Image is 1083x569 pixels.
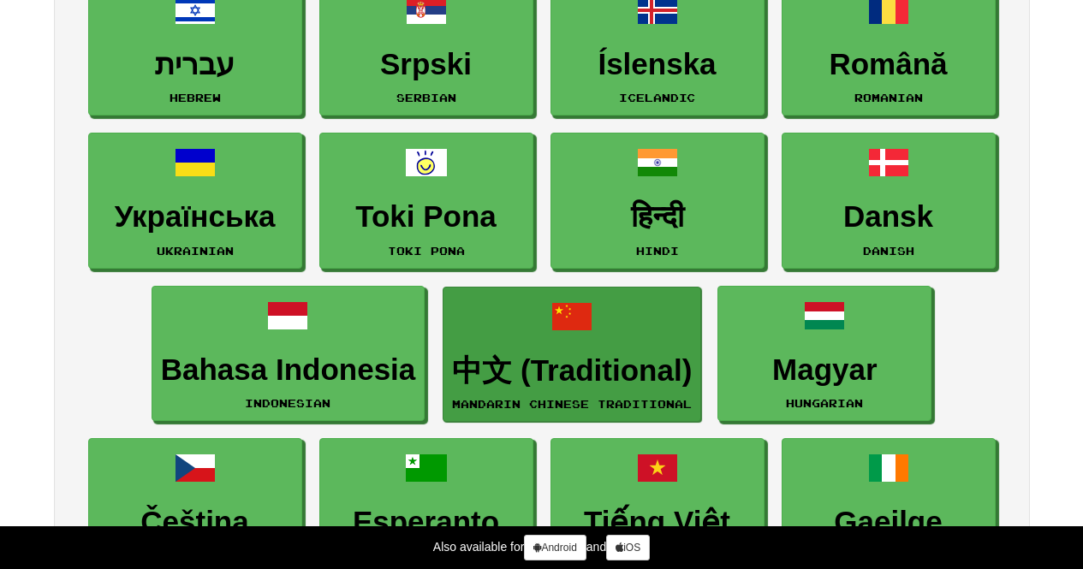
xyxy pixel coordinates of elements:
[636,245,679,257] small: Hindi
[170,92,221,104] small: Hebrew
[245,397,330,409] small: Indonesian
[560,200,755,234] h3: हिन्दी
[854,92,923,104] small: Romanian
[727,353,922,387] h3: Magyar
[791,200,986,234] h3: Dansk
[443,287,701,423] a: 中文 (Traditional)Mandarin Chinese Traditional
[319,133,533,269] a: Toki PonaToki Pona
[560,48,755,81] h3: Íslenska
[98,48,293,81] h3: עברית
[329,48,524,81] h3: Srpski
[98,200,293,234] h3: Українська
[560,506,755,539] h3: Tiếng Việt
[863,245,914,257] small: Danish
[524,535,586,560] a: Android
[606,535,650,560] a: iOS
[791,506,986,539] h3: Gaeilge
[791,48,986,81] h3: Română
[550,133,765,269] a: हिन्दीHindi
[782,133,996,269] a: DanskDanish
[98,506,293,539] h3: Čeština
[619,92,695,104] small: Icelandic
[329,506,524,539] h3: Esperanto
[786,397,863,409] small: Hungarian
[388,245,465,257] small: Toki Pona
[717,286,931,422] a: MagyarHungarian
[396,92,456,104] small: Serbian
[452,354,692,388] h3: 中文 (Traditional)
[152,286,425,422] a: Bahasa IndonesiaIndonesian
[157,245,234,257] small: Ukrainian
[329,200,524,234] h3: Toki Pona
[452,398,692,410] small: Mandarin Chinese Traditional
[161,353,416,387] h3: Bahasa Indonesia
[88,133,302,269] a: УкраїнськаUkrainian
